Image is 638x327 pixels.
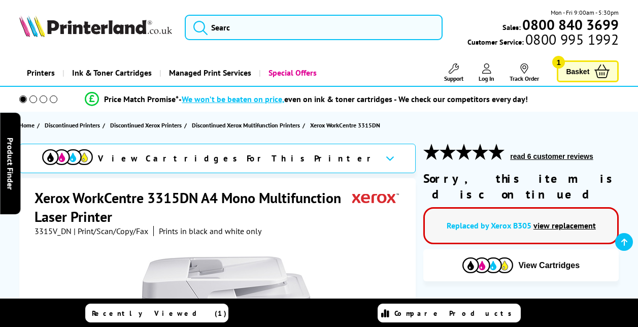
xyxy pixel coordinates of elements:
a: Discontinued Printers [45,120,103,130]
a: Support [444,63,463,82]
img: Xerox [352,188,399,207]
button: read 6 customer reviews [507,152,596,161]
span: Home [19,120,35,130]
span: Log In [479,75,494,82]
span: Price Match Promise* [104,94,179,104]
span: Compare Products [394,309,517,318]
span: Discontinued Printers [45,120,100,130]
a: Compare Products [378,304,521,322]
button: View Cartridges [431,257,611,274]
input: Searc [185,15,443,40]
a: Recently Viewed (1) [85,304,228,322]
a: Printers [19,60,62,86]
a: Basket 1 [557,60,619,82]
a: Home [19,120,37,130]
a: Special Offers [259,60,324,86]
span: Basket [566,64,589,78]
img: Printerland Logo [19,15,172,37]
span: 3315V_DN [35,226,72,236]
i: Prints in black and white only [159,226,261,236]
div: Sorry, this item is discontinued [423,171,619,202]
a: Replaced by Xerox B305 [447,220,531,231]
a: Discontinued Xerox Multifunction Printers [192,120,303,130]
span: View Cartridges [518,261,580,270]
a: Log In [479,63,494,82]
a: Xerox WorkCentre 3315DN [310,120,383,130]
span: Support [444,75,463,82]
span: Discontinued Xerox Printers [110,120,182,130]
a: Track Order [510,63,539,82]
span: Sales: [502,22,521,32]
a: Printerland Logo [19,15,172,39]
span: View Cartridges For This Printer [98,153,377,164]
a: 0800 840 3699 [521,20,619,29]
b: 0800 840 3699 [522,15,619,34]
span: Customer Service: [467,35,619,47]
span: 0800 995 1992 [524,35,619,44]
h1: Xerox WorkCentre 3315DN A4 Mono Multifunction Laser Printer [35,188,353,226]
div: - even on ink & toner cartridges - We check our competitors every day! [179,94,528,104]
a: Ink & Toner Cartridges [62,60,159,86]
span: Xerox WorkCentre 3315DN [310,120,380,130]
a: view replacement [533,220,596,231]
span: Product Finder [5,138,15,190]
span: Discontinued Xerox Multifunction Printers [192,120,300,130]
span: We won’t be beaten on price, [182,94,284,104]
span: | Print/Scan/Copy/Fax [74,226,148,236]
span: 1 [552,56,565,69]
a: Discontinued Xerox Printers [110,120,184,130]
a: Managed Print Services [159,60,259,86]
span: Mon - Fri 9:00am - 5:30pm [551,8,619,17]
span: Ink & Toner Cartridges [72,60,152,86]
span: Recently Viewed (1) [92,309,227,318]
img: Cartridges [462,257,513,273]
li: modal_Promise [5,90,608,108]
img: cmyk-icon.svg [42,149,93,165]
